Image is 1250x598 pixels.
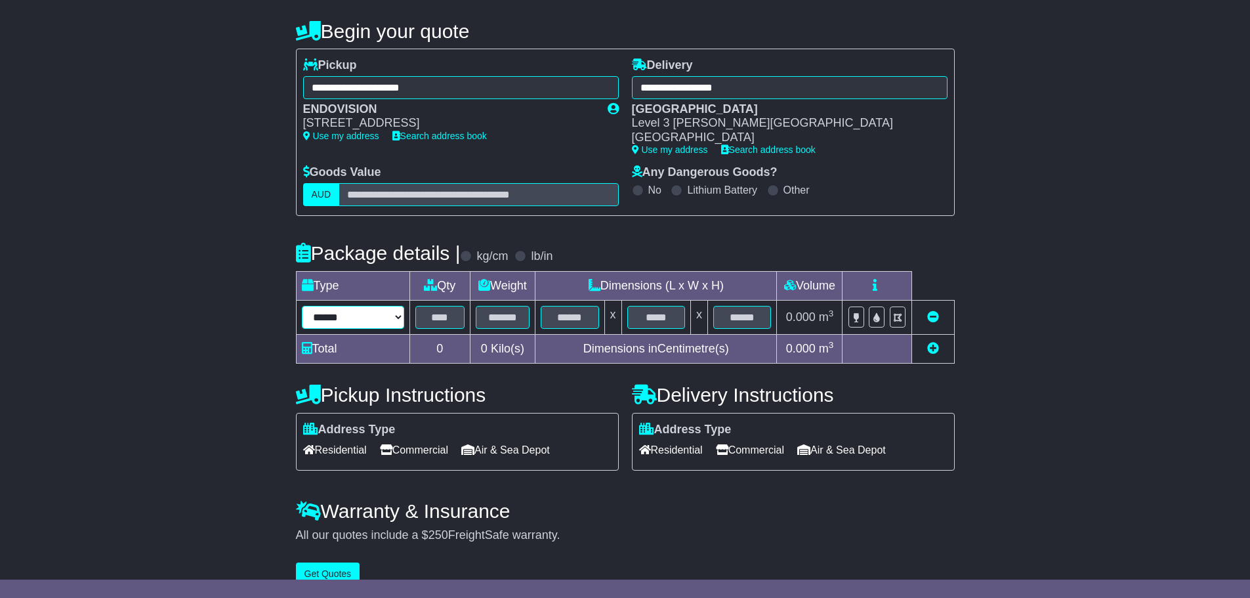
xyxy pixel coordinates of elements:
h4: Warranty & Insurance [296,500,955,522]
span: Residential [303,440,367,460]
span: m [819,342,834,355]
label: No [648,184,661,196]
td: 0 [409,334,470,363]
div: [GEOGRAPHIC_DATA] [632,102,934,117]
a: Search address book [392,131,487,141]
span: 0 [481,342,488,355]
h4: Delivery Instructions [632,384,955,406]
sup: 3 [829,309,834,318]
div: ENDOVISION [303,102,594,117]
span: Air & Sea Depot [461,440,550,460]
a: Use my address [632,144,708,155]
label: Address Type [639,423,732,437]
span: 250 [428,528,448,542]
h4: Package details | [296,242,461,264]
td: Weight [470,271,535,300]
label: Goods Value [303,165,381,180]
a: Search address book [721,144,816,155]
span: m [819,310,834,324]
td: Kilo(s) [470,334,535,363]
span: Commercial [716,440,784,460]
label: Any Dangerous Goods? [632,165,778,180]
span: 0.000 [786,310,816,324]
label: Pickup [303,58,357,73]
label: kg/cm [476,249,508,264]
td: Volume [777,271,843,300]
div: [STREET_ADDRESS] [303,116,594,131]
label: Lithium Battery [687,184,757,196]
td: Type [296,271,409,300]
span: Commercial [380,440,448,460]
div: Level 3 [PERSON_NAME][GEOGRAPHIC_DATA] [632,116,934,131]
label: AUD [303,183,340,206]
td: Qty [409,271,470,300]
td: Total [296,334,409,363]
h4: Pickup Instructions [296,384,619,406]
a: Remove this item [927,310,939,324]
span: Residential [639,440,703,460]
td: Dimensions in Centimetre(s) [535,334,777,363]
sup: 3 [829,340,834,350]
button: Get Quotes [296,563,360,586]
label: lb/in [531,249,552,264]
span: Air & Sea Depot [797,440,886,460]
h4: Begin your quote [296,20,955,42]
div: All our quotes include a $ FreightSafe warranty. [296,528,955,543]
span: 0.000 [786,342,816,355]
label: Other [783,184,810,196]
td: x [691,300,708,334]
a: Add new item [927,342,939,355]
a: Use my address [303,131,379,141]
td: x [604,300,621,334]
td: Dimensions (L x W x H) [535,271,777,300]
label: Address Type [303,423,396,437]
div: [GEOGRAPHIC_DATA] [632,131,934,145]
label: Delivery [632,58,693,73]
